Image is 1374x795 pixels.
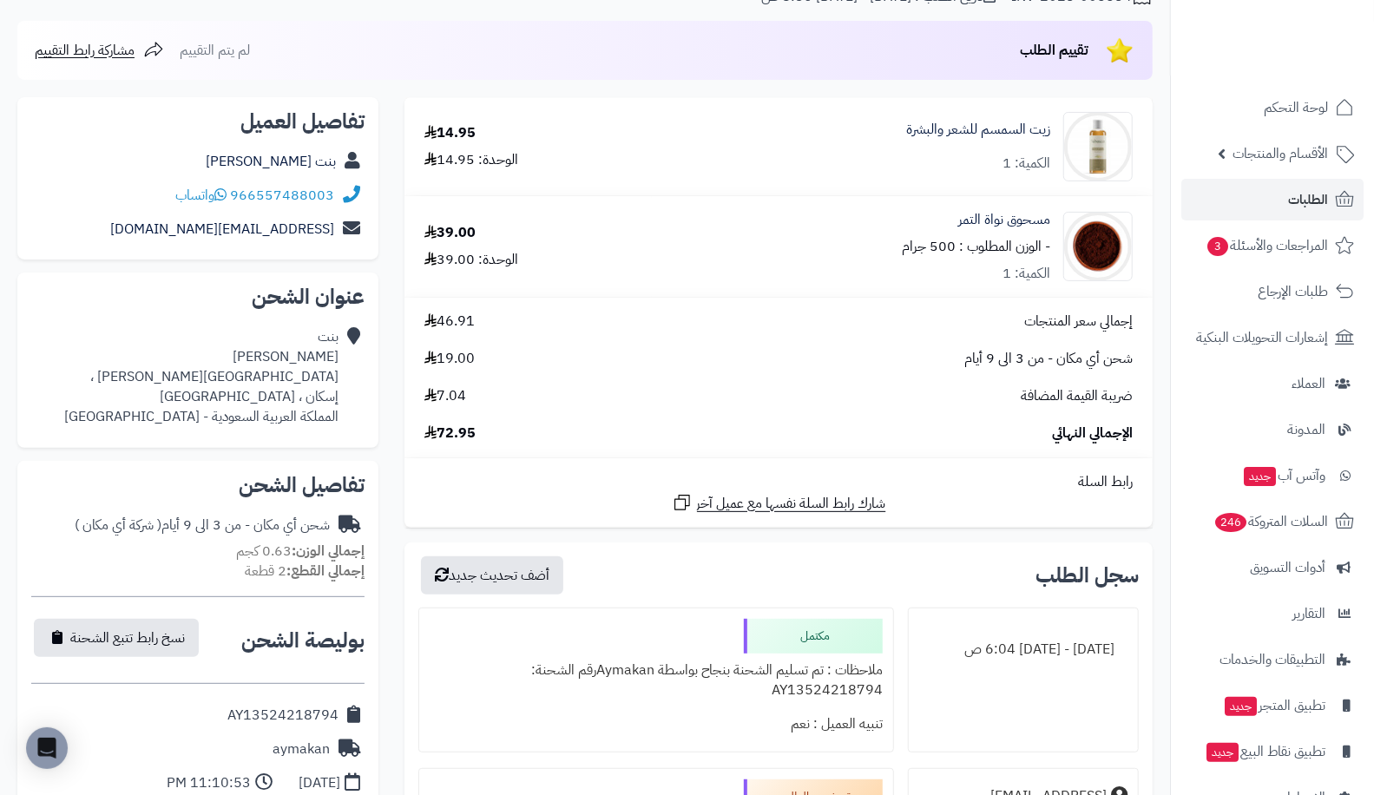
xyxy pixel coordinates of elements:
[35,40,135,61] span: مشاركة رابط التقييم
[230,185,334,206] a: 966557488003
[1223,693,1325,718] span: تطبيق المتجر
[70,627,185,648] span: نسخ رابط تتبع الشحنة
[958,210,1050,230] a: مسحوق نواة التمر
[424,123,476,143] div: 14.95
[110,219,334,240] a: [EMAIL_ADDRESS][DOMAIN_NAME]
[1258,279,1328,304] span: طلبات الإرجاع
[424,386,466,406] span: 7.04
[1214,512,1247,532] span: 246
[299,773,340,793] div: [DATE]
[1181,271,1364,312] a: طلبات الإرجاع
[1181,685,1364,726] a: تطبيق المتجرجديد
[1181,547,1364,588] a: أدوات التسويق
[1064,212,1132,281] img: 1737394487-Date%20Seed%20Powder-90x90.jpg
[1021,386,1133,406] span: ضريبة القيمة المضافة
[227,706,339,726] div: AY13524218794
[1181,501,1364,542] a: السلات المتروكة246
[31,286,365,307] h2: عنوان الشحن
[424,223,476,243] div: 39.00
[1205,739,1325,764] span: تطبيق نقاط البيع
[1181,639,1364,680] a: التطبيقات والخدمات
[1292,601,1325,626] span: التقارير
[75,515,161,535] span: ( شركة أي مكان )
[286,561,365,581] strong: إجمالي القطع:
[1003,264,1050,284] div: الكمية: 1
[1064,112,1132,181] img: 1735752319-Sesame-Oil-100ml%20v02-90x90.jpg
[1024,312,1133,332] span: إجمالي سعر المنتجات
[906,120,1050,140] a: زيت السمسم للشعر والبشرة
[430,707,883,741] div: تنبيه العميل : نعم
[424,312,475,332] span: 46.91
[273,739,330,759] div: aymakan
[1196,325,1328,350] span: إشعارات التحويلات البنكية
[35,40,164,61] a: مشاركة رابط التقييم
[1213,509,1328,534] span: السلات المتروكة
[424,349,475,369] span: 19.00
[1220,647,1325,672] span: التطبيقات والخدمات
[1233,141,1328,166] span: الأقسام والمنتجات
[1264,95,1328,120] span: لوحة التحكم
[902,236,1050,257] small: - الوزن المطلوب : 500 جرام
[1181,455,1364,496] a: وآتس آبجديد
[1035,565,1139,586] h3: سجل الطلب
[411,472,1146,492] div: رابط السلة
[292,541,365,562] strong: إجمالي الوزن:
[1052,424,1133,443] span: الإجمالي النهائي
[1181,225,1364,266] a: المراجعات والأسئلة3
[1287,417,1325,442] span: المدونة
[1225,697,1257,716] span: جديد
[1181,731,1364,772] a: تطبيق نقاط البيعجديد
[697,494,886,514] span: شارك رابط السلة نفسها مع عميل آخر
[1244,467,1276,486] span: جديد
[64,327,339,426] div: بنت [PERSON_NAME] [GEOGRAPHIC_DATA][PERSON_NAME] ، إسكان ، [GEOGRAPHIC_DATA] المملكة العربية السع...
[964,349,1133,369] span: شحن أي مكان - من 3 الى 9 أيام
[167,773,251,793] div: 11:10:53 PM
[31,475,365,496] h2: تفاصيل الشحن
[1206,233,1328,258] span: المراجعات والأسئلة
[744,619,883,654] div: مكتمل
[1206,236,1228,256] span: 3
[241,630,365,651] h2: بوليصة الشحن
[236,541,365,562] small: 0.63 كجم
[1242,463,1325,488] span: وآتس آب
[1292,371,1325,396] span: العملاء
[430,654,883,707] div: ملاحظات : تم تسليم الشحنة بنجاح بواسطة Aymakanرقم الشحنة: AY13524218794
[175,185,227,206] a: واتساب
[1181,409,1364,450] a: المدونة
[1206,743,1239,762] span: جديد
[424,424,476,443] span: 72.95
[180,40,250,61] span: لم يتم التقييم
[75,516,330,535] div: شحن أي مكان - من 3 الى 9 أيام
[1181,317,1364,358] a: إشعارات التحويلات البنكية
[1256,35,1358,71] img: logo-2.png
[1020,40,1088,61] span: تقييم الطلب
[34,619,199,657] button: نسخ رابط تتبع الشحنة
[245,561,365,581] small: 2 قطعة
[1181,593,1364,634] a: التقارير
[919,633,1127,667] div: [DATE] - [DATE] 6:04 ص
[424,250,518,270] div: الوحدة: 39.00
[1181,179,1364,220] a: الطلبات
[26,727,68,769] div: Open Intercom Messenger
[31,111,365,132] h2: تفاصيل العميل
[1181,363,1364,404] a: العملاء
[1003,154,1050,174] div: الكمية: 1
[421,556,563,595] button: أضف تحديث جديد
[424,150,518,170] div: الوحدة: 14.95
[1250,555,1325,580] span: أدوات التسويق
[206,151,336,172] a: بنت [PERSON_NAME]
[1288,187,1328,212] span: الطلبات
[672,492,886,514] a: شارك رابط السلة نفسها مع عميل آخر
[1181,87,1364,128] a: لوحة التحكم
